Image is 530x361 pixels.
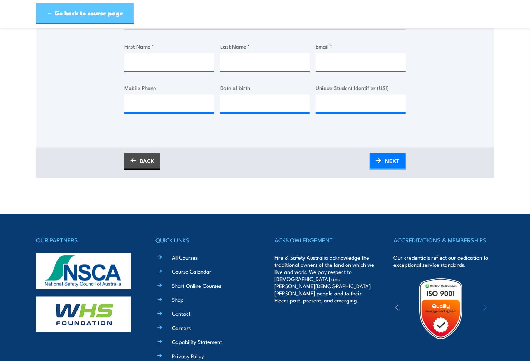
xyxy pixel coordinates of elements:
p: Fire & Safety Australia acknowledge the traditional owners of the land on which we live and work.... [274,254,375,304]
label: Date of birth [220,84,310,92]
a: ← Go back to course page [36,3,134,24]
h4: ACKNOWLEDGEMENT [274,235,375,245]
a: Privacy Policy [172,352,204,360]
label: Mobile Phone [124,84,214,92]
a: Contact [172,310,190,317]
a: Careers [172,324,191,332]
h4: QUICK LINKS [155,235,256,245]
label: Email [316,42,406,50]
a: BACK [124,153,160,170]
img: nsca-logo-footer [36,253,131,289]
img: Untitled design (19) [410,277,472,340]
img: whs-logo-footer [36,297,131,332]
p: Our credentials reflect our dedication to exceptional service standards. [393,254,494,269]
a: Short Online Courses [172,282,221,290]
a: Shop [172,296,184,304]
a: All Courses [172,254,198,261]
h4: OUR PARTNERS [36,235,137,245]
label: Last Name [220,42,310,50]
a: NEXT [370,153,406,170]
label: Unique Student Identifier (USI) [316,84,406,92]
a: Capability Statement [172,338,222,346]
a: Course Calendar [172,268,212,275]
span: NEXT [385,151,400,170]
label: First Name [124,42,214,50]
h4: ACCREDITATIONS & MEMBERSHIPS [393,235,494,245]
